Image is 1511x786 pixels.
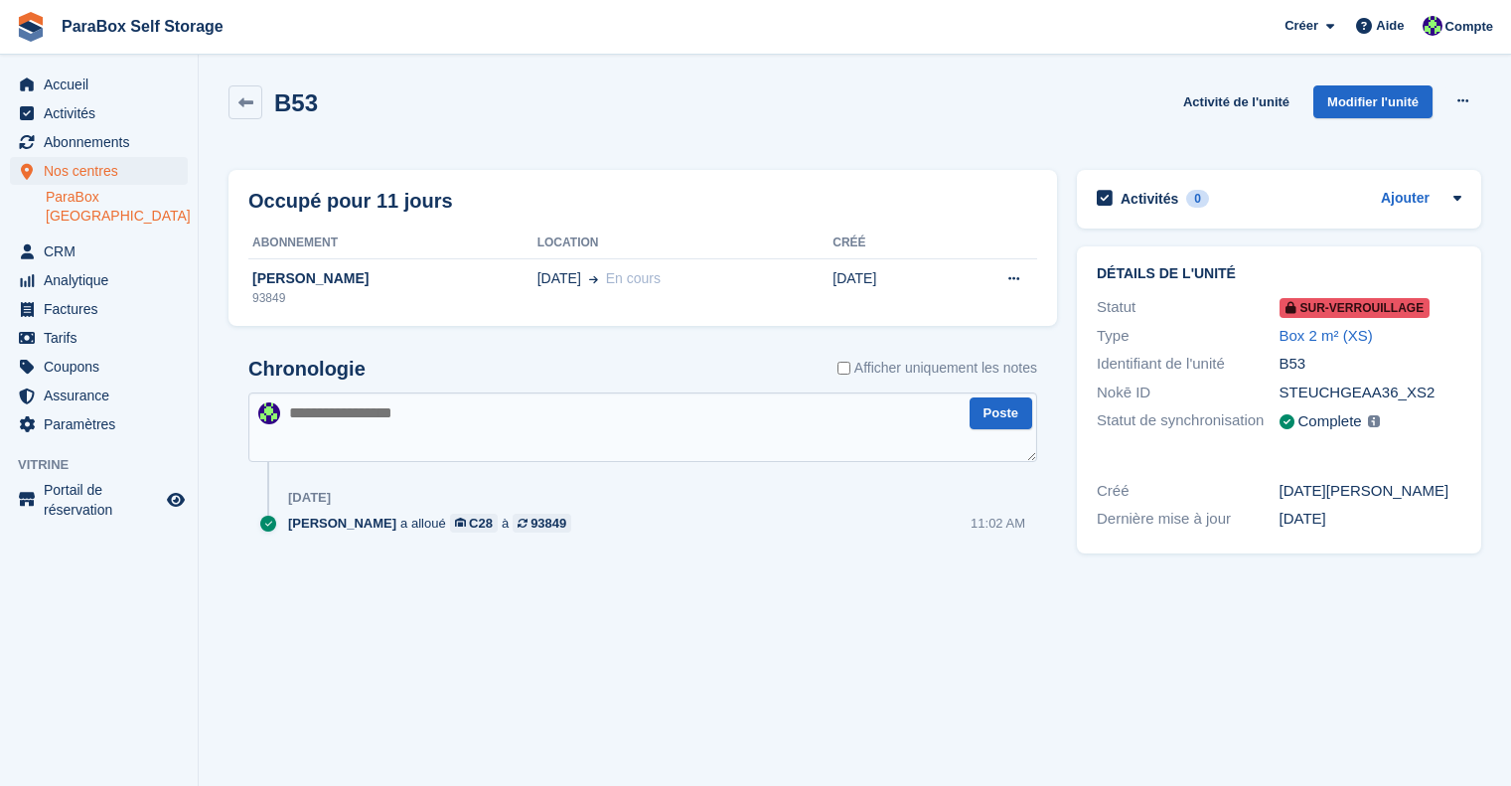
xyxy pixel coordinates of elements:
span: Activités [44,99,163,127]
a: menu [10,128,188,156]
div: Statut [1097,296,1280,319]
img: stora-icon-8386f47178a22dfd0bd8f6a31ec36ba5ce8667c1dd55bd0f319d3a0aa187defe.svg [16,12,46,42]
span: Factures [44,295,163,323]
img: Tess Bédat [1423,16,1442,36]
a: Boutique d'aperçu [164,488,188,512]
a: menu [10,353,188,381]
div: Type [1097,325,1280,348]
a: menu [10,237,188,265]
h2: B53 [274,89,318,116]
div: [PERSON_NAME] [248,268,537,289]
span: Analytique [44,266,163,294]
div: [DATE][PERSON_NAME] [1280,480,1462,503]
a: menu [10,157,188,185]
input: Afficher uniquement les notes [837,358,850,379]
a: menu [10,480,188,520]
div: B53 [1280,353,1462,376]
span: Paramètres [44,410,163,438]
div: Nokē ID [1097,382,1280,404]
div: [DATE] [288,490,331,506]
a: menu [10,382,188,409]
div: 0 [1186,190,1209,208]
a: menu [10,266,188,294]
span: Coupons [44,353,163,381]
span: Assurance [44,382,163,409]
span: Nos centres [44,157,163,185]
span: Accueil [44,71,163,98]
span: En cours [606,270,661,286]
th: Abonnement [248,228,537,259]
img: Tess Bédat [258,402,280,424]
div: a alloué à [288,514,581,533]
button: Poste [970,397,1032,430]
span: Sur-verrouillage [1280,298,1431,318]
a: menu [10,295,188,323]
th: Location [537,228,833,259]
a: menu [10,324,188,352]
div: Créé [1097,480,1280,503]
div: Identifiant de l'unité [1097,353,1280,376]
a: menu [10,410,188,438]
div: Complete [1298,410,1362,433]
a: Ajouter [1381,188,1430,211]
div: C28 [469,514,493,533]
span: CRM [44,237,163,265]
span: Compte [1445,17,1493,37]
a: Box 2 m² (XS) [1280,327,1373,344]
div: [DATE] [1280,508,1462,531]
h2: Détails de l'unité [1097,266,1461,282]
div: Dernière mise à jour [1097,508,1280,531]
th: Créé [832,228,937,259]
a: 93849 [513,514,571,533]
span: Portail de réservation [44,480,163,520]
td: [DATE] [832,258,937,318]
a: ParaBox [GEOGRAPHIC_DATA] [46,188,188,226]
span: Aide [1376,16,1404,36]
div: STEUCHGEAA36_XS2 [1280,382,1462,404]
span: [PERSON_NAME] [288,514,396,533]
label: Afficher uniquement les notes [837,358,1037,379]
img: icon-info-grey-7440780725fd019a000dd9b08b2336e03edf1995a4989e88bcd33f0948082b44.svg [1368,415,1380,427]
h2: Occupé pour 11 jours [248,186,453,216]
a: menu [10,99,188,127]
span: [DATE] [537,268,581,289]
a: Modifier l'unité [1313,85,1433,118]
a: C28 [450,514,498,533]
div: 11:02 AM [971,514,1025,533]
span: Créer [1284,16,1318,36]
div: 93849 [530,514,566,533]
span: Tarifs [44,324,163,352]
a: Activité de l'unité [1175,85,1297,118]
span: Abonnements [44,128,163,156]
a: menu [10,71,188,98]
span: Vitrine [18,455,198,475]
div: Statut de synchronisation [1097,409,1280,434]
a: ParaBox Self Storage [54,10,231,43]
h2: Activités [1121,190,1178,208]
h2: Chronologie [248,358,366,381]
div: 93849 [248,289,537,307]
